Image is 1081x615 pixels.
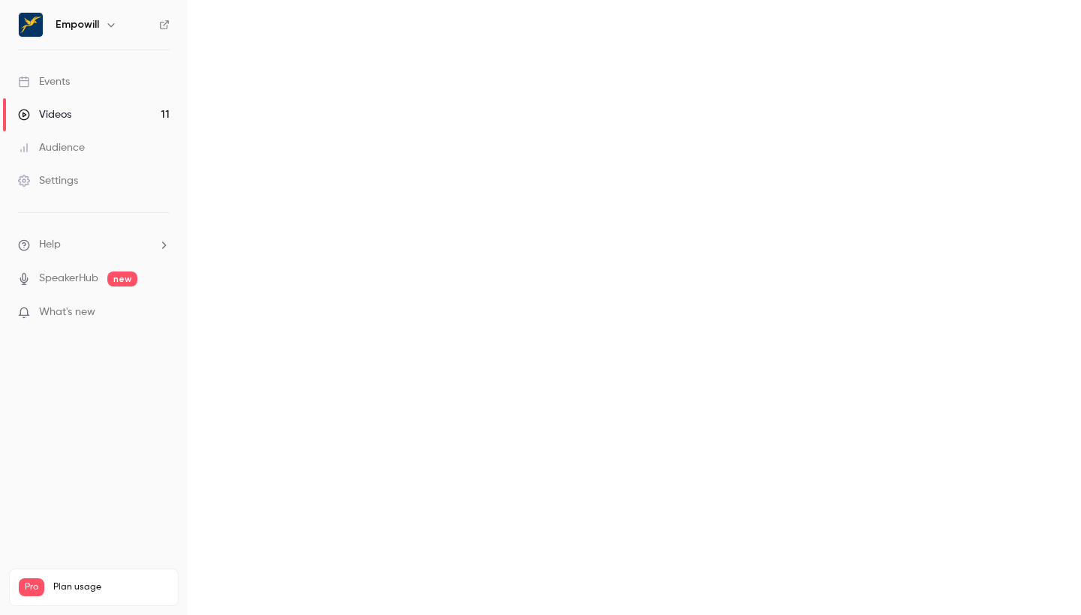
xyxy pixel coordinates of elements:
[18,237,170,253] li: help-dropdown-opener
[56,17,99,32] h6: Empowill
[53,581,169,593] span: Plan usage
[39,304,95,320] span: What's new
[39,237,61,253] span: Help
[18,140,85,155] div: Audience
[18,173,78,188] div: Settings
[107,271,137,286] span: new
[39,271,98,286] a: SpeakerHub
[18,74,70,89] div: Events
[19,13,43,37] img: Empowill
[152,306,170,319] iframe: Noticeable Trigger
[19,578,44,596] span: Pro
[18,107,71,122] div: Videos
